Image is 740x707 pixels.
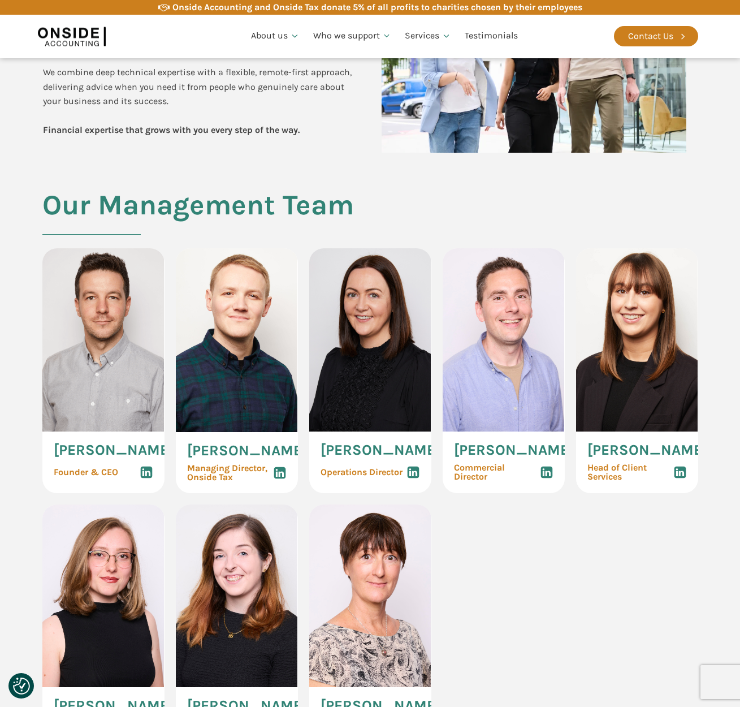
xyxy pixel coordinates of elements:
[54,468,118,477] span: Founder & CEO
[38,23,106,49] img: Onside Accounting
[187,443,307,458] span: [PERSON_NAME]
[454,463,540,481] span: Commercial Director
[42,189,354,248] h2: Our Management Team
[454,443,574,458] span: [PERSON_NAME]
[244,17,306,55] a: About us
[587,463,673,481] span: Head of Client Services
[13,678,30,695] img: Revisit consent button
[628,29,673,44] div: Contact Us
[13,678,30,695] button: Consent Preferences
[321,443,440,458] span: [PERSON_NAME]
[306,17,399,55] a: Who we support
[587,443,707,458] span: [PERSON_NAME]
[321,468,403,477] span: Operations Director
[614,26,698,46] a: Contact Us
[43,124,300,135] b: Financial expertise that grows with you every step of the way.
[54,443,174,458] span: [PERSON_NAME]
[458,17,525,55] a: Testimonials
[398,17,458,55] a: Services
[187,464,267,482] span: Managing Director, Onside Tax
